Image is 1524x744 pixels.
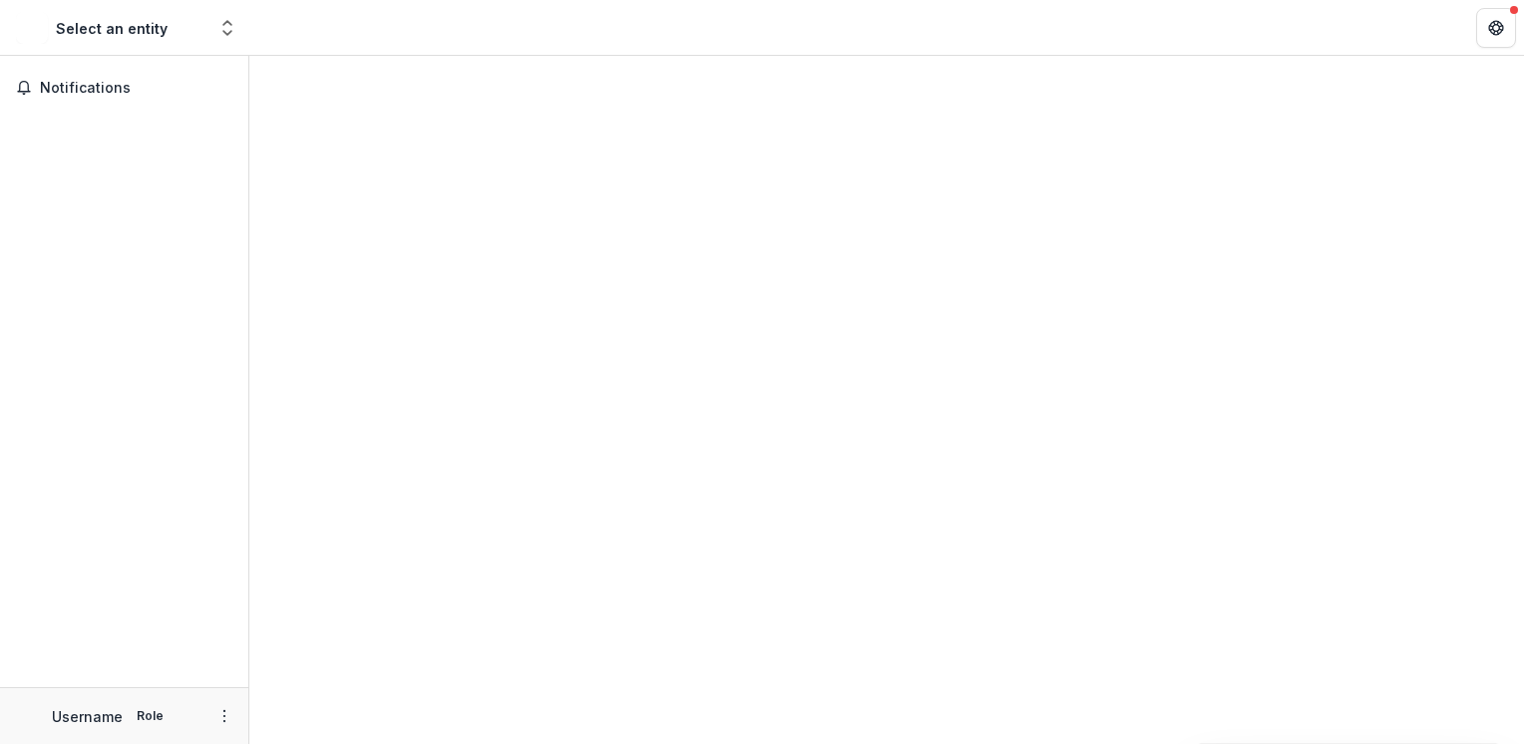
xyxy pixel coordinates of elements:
[213,8,241,48] button: Open entity switcher
[131,707,170,725] p: Role
[52,706,123,727] p: Username
[1476,8,1516,48] button: Get Help
[56,18,168,39] div: Select an entity
[40,80,232,97] span: Notifications
[8,72,240,104] button: Notifications
[212,704,236,728] button: More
